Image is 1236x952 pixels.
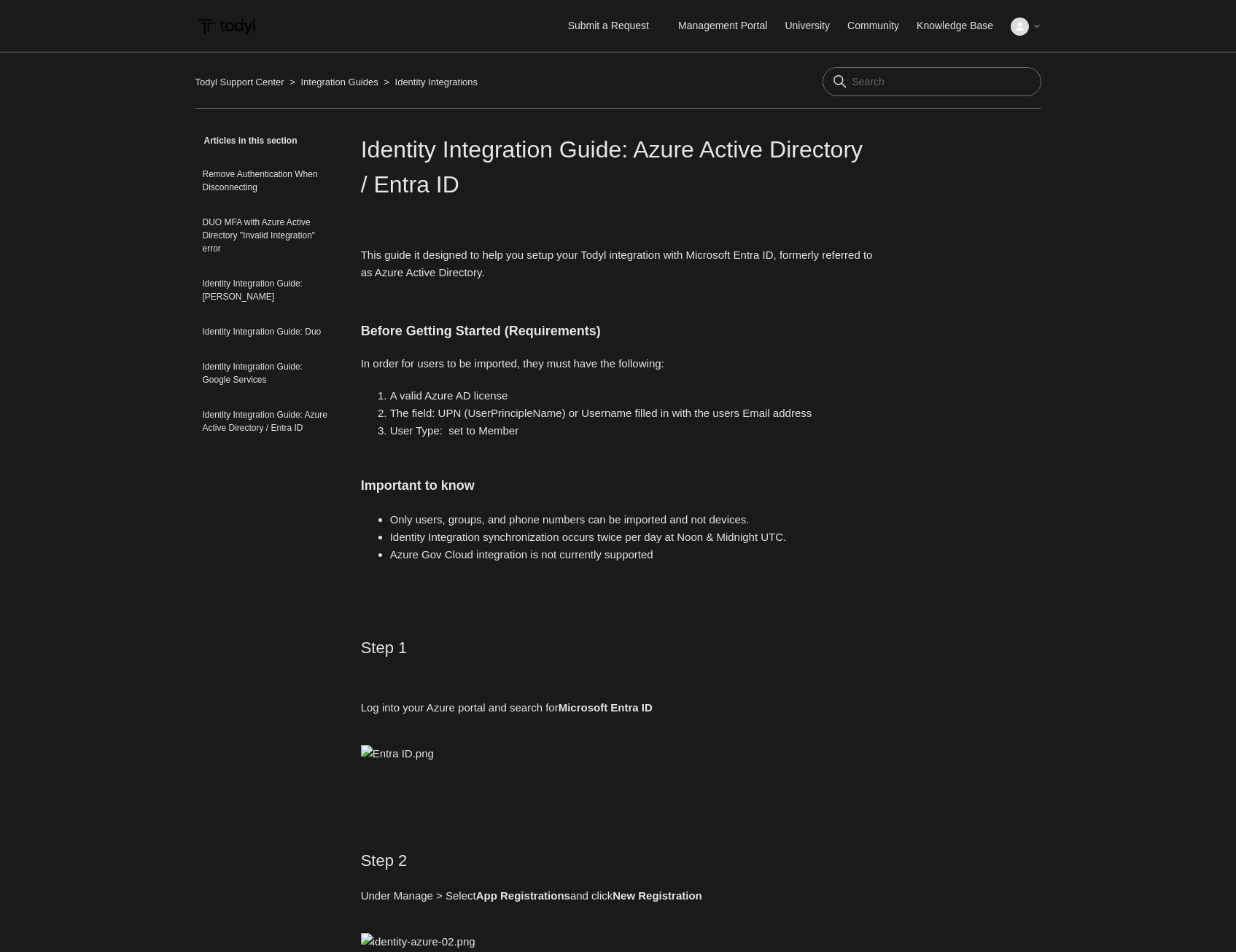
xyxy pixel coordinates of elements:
li: Identity Integration synchronization occurs twice per day at Noon & Midnight UTC. [390,528,876,546]
strong: Microsoft Entra ID [559,701,653,714]
a: Identity Integration Guide: Google Services [195,353,339,394]
h2: Step 2 [361,848,876,873]
h2: Step 1 [361,635,876,686]
li: Todyl Support Center [195,77,287,87]
img: Entra ID.png [361,745,434,762]
a: Identity Integration Guide: Duo [195,318,339,346]
a: Knowledge Base [917,18,1008,34]
li: The field: UPN (UserPrincipleName) or Username filled in with the users Email address [390,405,876,422]
h3: Important to know [361,454,876,496]
li: Only users, groups, and phone numbers can be imported and not devices. [390,511,876,528]
strong: App Registrations [476,889,570,902]
a: Identity Integration Guide: Azure Active Directory / Entra ID [195,401,339,442]
li: Azure Gov Cloud integration is not currently supported [390,546,876,563]
p: Under Manage > Select and click [361,887,876,922]
a: Management Portal [678,18,782,34]
li: Integration Guides [287,77,381,87]
a: Identity Integration Guide: [PERSON_NAME] [195,270,339,311]
a: Remove Authentication When Disconnecting [195,160,339,201]
strong: New Registration [613,889,702,902]
li: A valid Azure AD license [390,387,876,405]
p: Log into your Azure portal and search for [361,699,876,734]
a: Identity Integrations [395,77,478,87]
a: Community [847,18,914,34]
a: Submit a Request [553,14,664,38]
a: Integration Guides [300,77,378,87]
a: University [785,18,844,34]
p: In order for users to be imported, they must have the following: [361,355,876,372]
li: Identity Integrations [381,77,478,87]
span: Articles in this section [195,136,298,146]
a: DUO MFA with Azure Active Directory "Invalid Integration" error [195,208,339,262]
img: Todyl Support Center Help Center home page [195,13,257,40]
img: identity-azure-02.png [361,933,475,951]
p: This guide it designed to help you setup your Todyl integration with Microsoft Entra ID, formerly... [361,246,876,281]
li: User Type: set to Member [390,422,876,440]
h3: Before Getting Started (Requirements) [361,321,876,342]
a: Todyl Support Center [195,77,284,87]
input: Search [823,67,1041,96]
h1: Identity Integration Guide: Azure Active Directory / Entra ID [361,132,876,202]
